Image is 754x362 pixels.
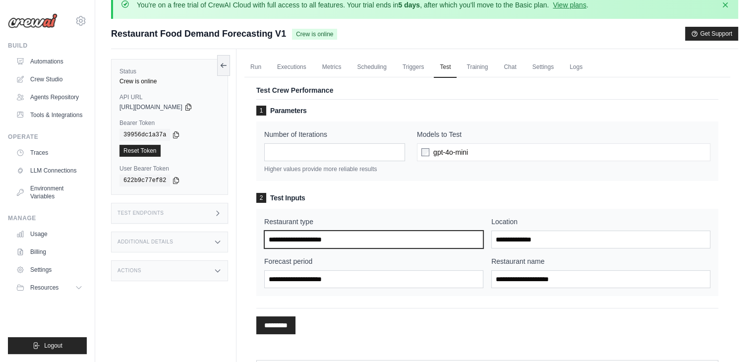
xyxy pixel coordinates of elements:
[434,57,457,78] a: Test
[12,280,87,296] button: Resources
[117,210,164,216] h3: Test Endpoints
[704,314,754,362] div: Widget de chat
[292,29,337,40] span: Crew is online
[397,57,430,78] a: Triggers
[553,1,586,9] a: View plans
[256,85,718,95] p: Test Crew Performance
[417,129,710,139] label: Models to Test
[119,119,220,127] label: Bearer Token
[117,268,141,274] h3: Actions
[461,57,494,78] a: Training
[119,67,220,75] label: Status
[111,27,286,41] span: Restaurant Food Demand Forecasting V1
[12,145,87,161] a: Traces
[12,107,87,123] a: Tools & Integrations
[12,89,87,105] a: Agents Repository
[685,27,738,41] button: Get Support
[119,165,220,173] label: User Bearer Token
[351,57,392,78] a: Scheduling
[119,129,170,141] code: 39956dc1a37a
[271,57,312,78] a: Executions
[119,103,182,111] span: [URL][DOMAIN_NAME]
[119,175,170,186] code: 622b9c77ef82
[316,57,348,78] a: Metrics
[433,147,468,157] span: gpt-4o-mini
[12,54,87,69] a: Automations
[12,226,87,242] a: Usage
[119,93,220,101] label: API URL
[12,262,87,278] a: Settings
[264,217,483,227] label: Restaurant type
[12,244,87,260] a: Billing
[44,342,62,350] span: Logout
[12,71,87,87] a: Crew Studio
[12,163,87,179] a: LLM Connections
[264,256,483,266] label: Forecast period
[264,165,405,173] p: Higher values provide more reliable results
[264,129,405,139] label: Number of Iterations
[498,57,522,78] a: Chat
[256,193,718,203] h3: Test Inputs
[119,145,161,157] a: Reset Token
[256,106,718,116] h3: Parameters
[244,57,267,78] a: Run
[8,42,87,50] div: Build
[119,77,220,85] div: Crew is online
[8,13,58,28] img: Logo
[30,284,58,292] span: Resources
[8,133,87,141] div: Operate
[8,337,87,354] button: Logout
[704,314,754,362] iframe: Chat Widget
[8,214,87,222] div: Manage
[491,217,710,227] label: Location
[256,106,266,116] span: 1
[564,57,588,78] a: Logs
[12,181,87,204] a: Environment Variables
[398,1,420,9] strong: 5 days
[117,239,173,245] h3: Additional Details
[256,193,266,203] span: 2
[526,57,560,78] a: Settings
[491,256,710,266] label: Restaurant name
